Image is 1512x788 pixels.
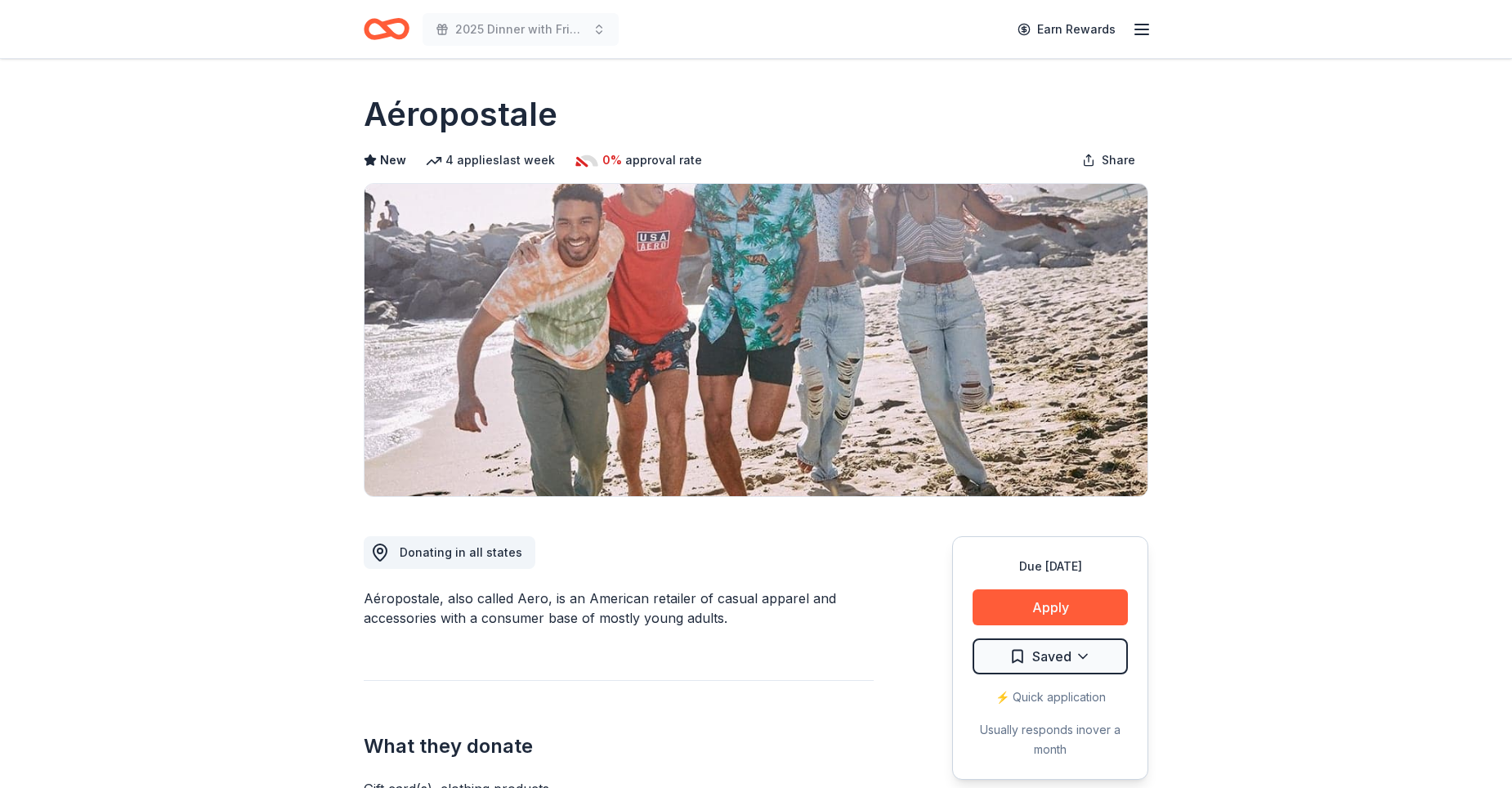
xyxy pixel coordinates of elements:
[973,589,1128,625] button: Apply
[625,150,702,170] span: approval rate
[365,184,1147,496] img: Image for Aéropostale
[1032,646,1071,667] span: Saved
[455,20,586,39] span: 2025 Dinner with Friends
[973,687,1128,707] div: ⚡️ Quick application
[973,638,1128,674] button: Saved
[1008,15,1125,44] a: Earn Rewards
[602,150,622,170] span: 0%
[1069,144,1148,177] button: Share
[400,545,522,559] span: Donating in all states
[973,557,1128,576] div: Due [DATE]
[364,10,409,48] a: Home
[364,589,874,628] div: Aéropostale, also called Aero, is an American retailer of casual apparel and accessories with a c...
[973,720,1128,759] div: Usually responds in over a month
[1102,150,1135,170] span: Share
[423,13,619,46] button: 2025 Dinner with Friends
[426,150,555,170] div: 4 applies last week
[380,150,406,170] span: New
[364,733,874,759] h2: What they donate
[364,92,557,137] h1: Aéropostale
